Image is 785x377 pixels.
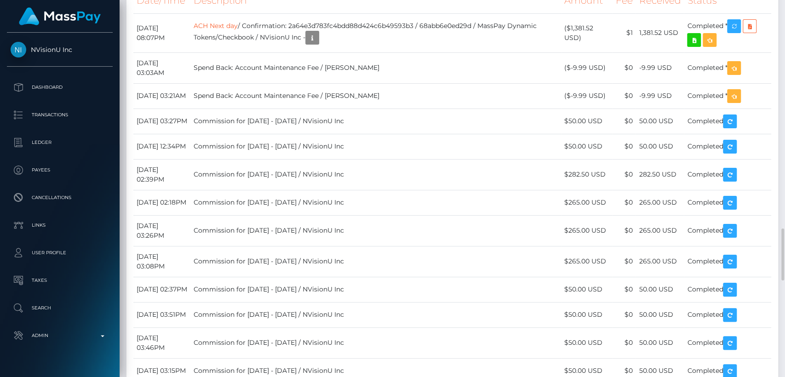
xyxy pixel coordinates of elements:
td: [DATE] 03:03AM [133,52,190,83]
td: [DATE] 03:26PM [133,215,190,246]
td: $0 [612,246,636,277]
p: Ledger [11,136,109,149]
td: $0 [612,134,636,159]
td: Completed [684,277,771,302]
td: $282.50 USD [561,159,613,190]
p: Cancellations [11,191,109,205]
td: Completed [684,190,771,215]
td: Completed * [684,83,771,109]
a: Search [7,297,113,320]
td: $265.00 USD [561,190,613,215]
td: 50.00 USD [636,277,684,302]
p: Payees [11,163,109,177]
a: Admin [7,324,113,347]
td: 1,381.52 USD [636,13,684,52]
td: Commission for [DATE] - [DATE] / NVisionU Inc [190,302,561,327]
a: Taxes [7,269,113,292]
td: [DATE] 03:27PM [133,109,190,134]
td: $50.00 USD [561,327,613,358]
td: [DATE] 03:21AM [133,83,190,109]
td: -9.99 USD [636,83,684,109]
td: 282.50 USD [636,159,684,190]
td: Completed * [684,52,771,83]
td: [DATE] 02:18PM [133,190,190,215]
td: Commission for [DATE] - [DATE] / NVisionU Inc [190,109,561,134]
td: $265.00 USD [561,215,613,246]
p: Search [11,301,109,315]
a: Transactions [7,103,113,126]
td: 265.00 USD [636,190,684,215]
td: $0 [612,159,636,190]
p: Admin [11,329,109,343]
td: 50.00 USD [636,327,684,358]
td: Completed [684,109,771,134]
td: Completed [684,215,771,246]
td: Completed [684,327,771,358]
td: $0 [612,277,636,302]
a: Cancellations [7,186,113,209]
td: 50.00 USD [636,134,684,159]
td: Completed [684,134,771,159]
td: Commission for [DATE] - [DATE] / NVisionU Inc [190,246,561,277]
td: $50.00 USD [561,109,613,134]
td: $0 [612,302,636,327]
td: Spend Back: Account Maintenance Fee / [PERSON_NAME] [190,83,561,109]
td: Spend Back: Account Maintenance Fee / [PERSON_NAME] [190,52,561,83]
p: Links [11,218,109,232]
td: 265.00 USD [636,215,684,246]
td: $0 [612,83,636,109]
td: [DATE] 03:46PM [133,327,190,358]
a: Dashboard [7,76,113,99]
td: [DATE] 02:39PM [133,159,190,190]
a: Links [7,214,113,237]
td: $0 [612,52,636,83]
td: Commission for [DATE] - [DATE] / NVisionU Inc [190,159,561,190]
td: $50.00 USD [561,302,613,327]
td: / Confirmation: 2a64e3d783fc4bdd88d424c6b49593b3 / 68abb6e0ed29d / MassPay Dynamic Tokens/Checkbo... [190,13,561,52]
td: ($1,381.52 USD) [561,13,613,52]
td: ($-9.99 USD) [561,52,613,83]
td: Commission for [DATE] - [DATE] / NVisionU Inc [190,327,561,358]
td: $265.00 USD [561,246,613,277]
td: Completed [684,302,771,327]
td: $50.00 USD [561,277,613,302]
a: Ledger [7,131,113,154]
p: Transactions [11,108,109,122]
a: Payees [7,159,113,182]
p: User Profile [11,246,109,260]
p: Dashboard [11,80,109,94]
td: -9.99 USD [636,52,684,83]
img: MassPay Logo [19,7,101,25]
td: $50.00 USD [561,134,613,159]
td: Commission for [DATE] - [DATE] / NVisionU Inc [190,215,561,246]
p: Taxes [11,274,109,287]
td: 265.00 USD [636,246,684,277]
td: $0 [612,190,636,215]
td: Completed * [684,13,771,52]
a: ACH Next day [194,22,238,30]
td: $1 [612,13,636,52]
td: [DATE] 03:51PM [133,302,190,327]
img: NVisionU Inc [11,42,26,57]
span: NVisionU Inc [7,46,113,54]
td: Commission for [DATE] - [DATE] / NVisionU Inc [190,277,561,302]
td: 50.00 USD [636,109,684,134]
td: $0 [612,215,636,246]
td: Commission for [DATE] - [DATE] / NVisionU Inc [190,134,561,159]
td: [DATE] 03:08PM [133,246,190,277]
td: Commission for [DATE] - [DATE] / NVisionU Inc [190,190,561,215]
td: ($-9.99 USD) [561,83,613,109]
td: [DATE] 12:34PM [133,134,190,159]
td: [DATE] 02:37PM [133,277,190,302]
a: User Profile [7,241,113,264]
td: Completed [684,159,771,190]
td: $0 [612,327,636,358]
td: [DATE] 08:07PM [133,13,190,52]
td: Completed [684,246,771,277]
td: 50.00 USD [636,302,684,327]
td: $0 [612,109,636,134]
